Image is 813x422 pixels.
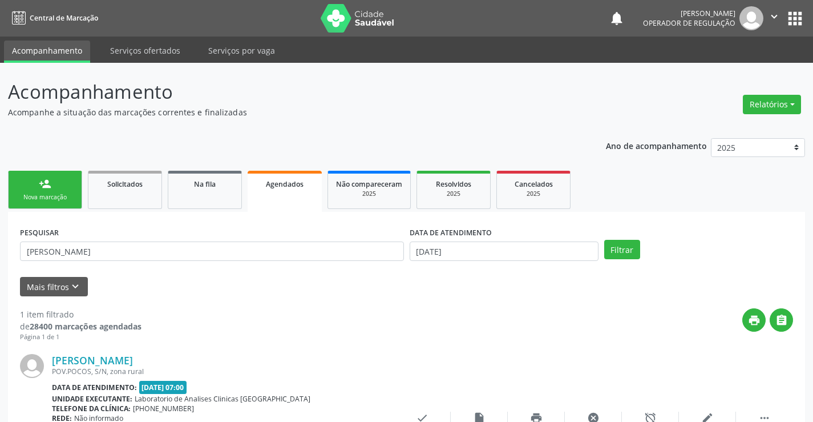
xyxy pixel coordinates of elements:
span: Laboratorio de Analises Clinicas [GEOGRAPHIC_DATA] [135,394,310,404]
button: Filtrar [604,240,640,259]
span: Solicitados [107,179,143,189]
button: print [742,308,766,332]
img: img [739,6,763,30]
b: Telefone da clínica: [52,404,131,413]
button: Mais filtroskeyboard_arrow_down [20,277,88,297]
span: Cancelados [515,179,553,189]
input: Nome, CNS [20,242,404,261]
span: Não compareceram [336,179,402,189]
div: 1 item filtrado [20,308,141,320]
span: [DATE] 07:00 [139,381,187,394]
span: Resolvidos [436,179,471,189]
button: notifications [609,10,625,26]
b: Unidade executante: [52,394,132,404]
strong: 28400 marcações agendadas [30,321,141,332]
div: 2025 [425,190,482,198]
div: POV.POCOS, S/N, zona rural [52,367,394,376]
div: 2025 [336,190,402,198]
div: Nova marcação [17,193,74,202]
button: apps [785,9,805,29]
button: Relatórios [743,95,801,114]
i:  [775,314,788,327]
p: Acompanhamento [8,78,566,106]
a: Serviços ofertados [102,41,188,61]
span: Na fila [194,179,216,189]
a: Acompanhamento [4,41,90,63]
div: [PERSON_NAME] [643,9,735,18]
span: Central de Marcação [30,13,98,23]
div: 2025 [505,190,562,198]
a: Central de Marcação [8,9,98,27]
i:  [768,10,780,23]
div: person_add [39,178,51,190]
i: print [748,314,761,327]
button:  [770,308,793,332]
b: Data de atendimento: [52,383,137,392]
p: Acompanhe a situação das marcações correntes e finalizadas [8,106,566,118]
span: Agendados [266,179,304,189]
span: [PHONE_NUMBER] [133,404,194,413]
div: de [20,320,141,332]
a: Serviços por vaga [200,41,283,61]
i: keyboard_arrow_down [69,280,82,293]
input: Selecione um intervalo [410,242,598,261]
label: PESQUISAR [20,224,59,242]
a: [PERSON_NAME] [52,354,133,367]
button:  [763,6,785,30]
span: Operador de regulação [643,18,735,28]
div: Página 1 de 1 [20,332,141,342]
p: Ano de acompanhamento [606,138,707,152]
label: DATA DE ATENDIMENTO [410,224,492,242]
img: img [20,354,44,378]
